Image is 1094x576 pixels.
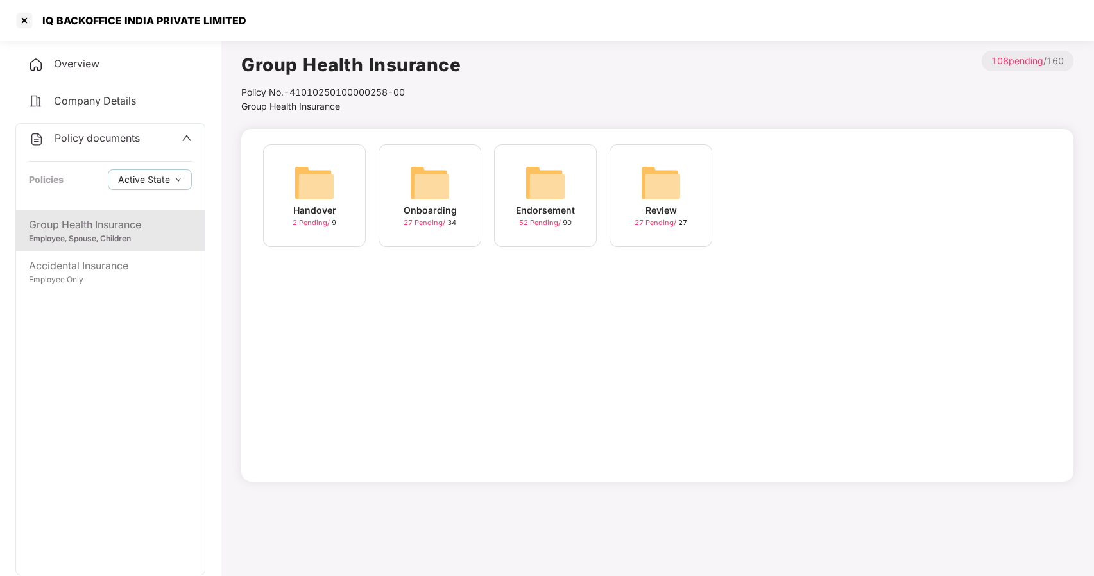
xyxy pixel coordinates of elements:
[982,51,1073,71] p: / 160
[29,233,192,245] div: Employee, Spouse, Children
[409,162,450,203] img: svg+xml;base64,PHN2ZyB4bWxucz0iaHR0cDovL3d3dy53My5vcmcvMjAwMC9zdmciIHdpZHRoPSI2NCIgaGVpZ2h0PSI2NC...
[293,217,336,228] div: 9
[640,162,681,203] img: svg+xml;base64,PHN2ZyB4bWxucz0iaHR0cDovL3d3dy53My5vcmcvMjAwMC9zdmciIHdpZHRoPSI2NCIgaGVpZ2h0PSI2NC...
[516,203,575,217] div: Endorsement
[991,55,1043,66] span: 108 pending
[635,217,687,228] div: 27
[35,14,246,27] div: IQ BACKOFFICE INDIA PRIVATE LIMITED
[519,217,572,228] div: 90
[29,217,192,233] div: Group Health Insurance
[54,94,136,107] span: Company Details
[29,131,44,147] img: svg+xml;base64,PHN2ZyB4bWxucz0iaHR0cDovL3d3dy53My5vcmcvMjAwMC9zdmciIHdpZHRoPSIyNCIgaGVpZ2h0PSIyNC...
[29,274,192,286] div: Employee Only
[29,173,64,187] div: Policies
[241,85,461,99] div: Policy No.- 41010250100000258-00
[525,162,566,203] img: svg+xml;base64,PHN2ZyB4bWxucz0iaHR0cDovL3d3dy53My5vcmcvMjAwMC9zdmciIHdpZHRoPSI2NCIgaGVpZ2h0PSI2NC...
[293,218,332,227] span: 2 Pending /
[404,203,457,217] div: Onboarding
[175,176,182,183] span: down
[118,173,170,187] span: Active State
[294,162,335,203] img: svg+xml;base64,PHN2ZyB4bWxucz0iaHR0cDovL3d3dy53My5vcmcvMjAwMC9zdmciIHdpZHRoPSI2NCIgaGVpZ2h0PSI2NC...
[241,101,340,112] span: Group Health Insurance
[241,51,461,79] h1: Group Health Insurance
[293,203,336,217] div: Handover
[404,218,447,227] span: 27 Pending /
[28,94,44,109] img: svg+xml;base64,PHN2ZyB4bWxucz0iaHR0cDovL3d3dy53My5vcmcvMjAwMC9zdmciIHdpZHRoPSIyNCIgaGVpZ2h0PSIyNC...
[108,169,192,190] button: Active Statedown
[29,258,192,274] div: Accidental Insurance
[54,57,99,70] span: Overview
[404,217,456,228] div: 34
[182,133,192,143] span: up
[645,203,677,217] div: Review
[55,131,140,144] span: Policy documents
[635,218,678,227] span: 27 Pending /
[28,57,44,72] img: svg+xml;base64,PHN2ZyB4bWxucz0iaHR0cDovL3d3dy53My5vcmcvMjAwMC9zdmciIHdpZHRoPSIyNCIgaGVpZ2h0PSIyNC...
[519,218,563,227] span: 52 Pending /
